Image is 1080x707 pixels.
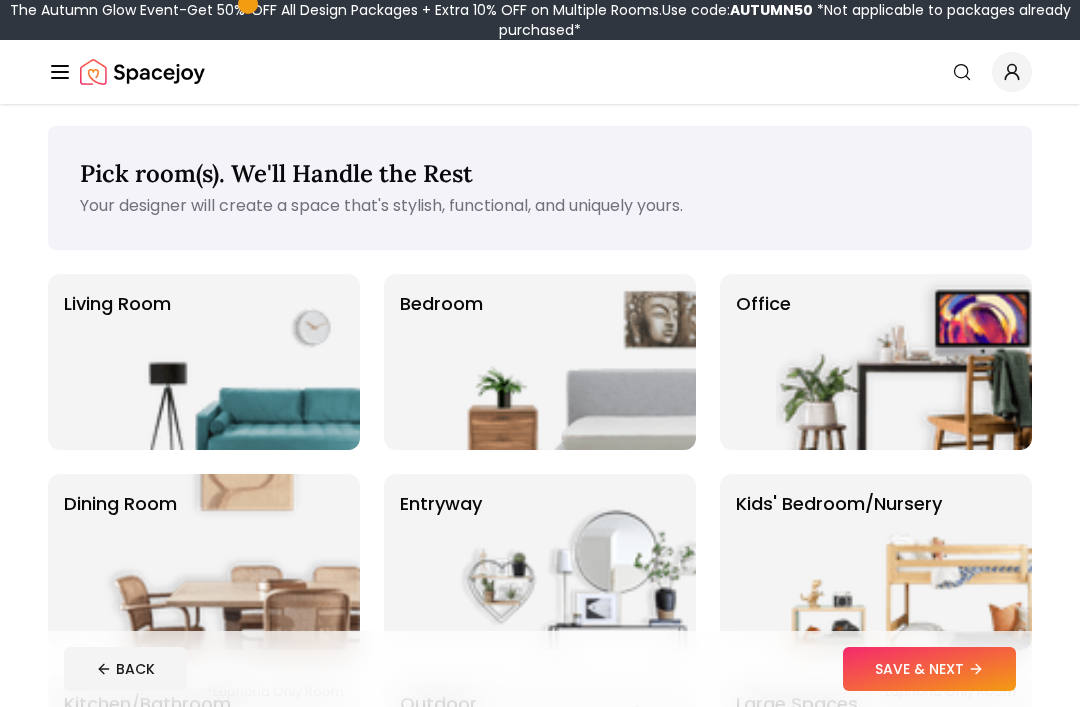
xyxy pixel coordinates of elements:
img: Bedroom [440,274,696,450]
img: Spacejoy Logo [80,52,205,92]
a: Spacejoy [80,52,205,92]
p: Bedroom [400,290,483,434]
p: Your designer will create a space that's stylish, functional, and uniquely yours. [80,194,1000,218]
button: BACK [64,647,187,691]
img: Office [776,274,1032,450]
img: Kids' Bedroom/Nursery [776,474,1032,650]
nav: Global [48,40,1032,104]
img: Living Room [104,274,360,450]
button: SAVE & NEXT [843,647,1016,691]
img: entryway [440,474,696,650]
p: Living Room [64,290,171,434]
p: Office [736,290,791,434]
img: Dining Room [104,474,360,650]
p: Kids' Bedroom/Nursery [736,490,942,634]
p: entryway [400,490,482,634]
p: Dining Room [64,490,177,634]
span: Pick room(s). We'll Handle the Rest [80,158,473,189]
